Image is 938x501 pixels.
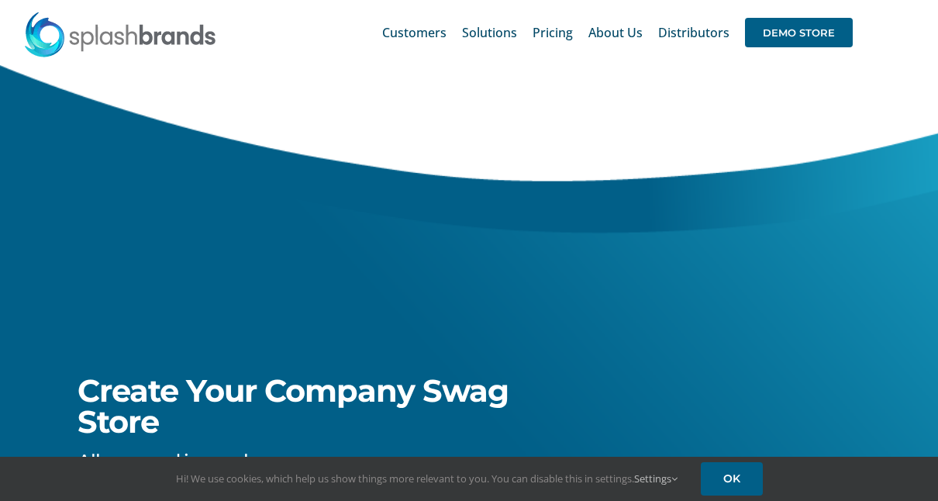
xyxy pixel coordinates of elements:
a: Distributors [658,8,729,57]
span: Distributors [658,26,729,39]
span: Create Your Company Swag Store [78,371,509,441]
span: Pricing [533,26,573,39]
span: Solutions [462,26,517,39]
a: Customers [382,8,447,57]
img: SplashBrands.com Logo [23,11,217,57]
a: Settings [634,472,678,485]
span: DEMO STORE [745,18,853,47]
nav: Main Menu [382,8,853,57]
a: DEMO STORE [745,8,853,57]
a: Pricing [533,8,573,57]
span: All we need is your logo. [78,450,285,472]
a: OK [701,462,763,496]
span: Hi! We use cookies, which help us show things more relevant to you. You can disable this in setti... [176,472,678,485]
span: Customers [382,26,447,39]
span: About Us [588,26,643,39]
